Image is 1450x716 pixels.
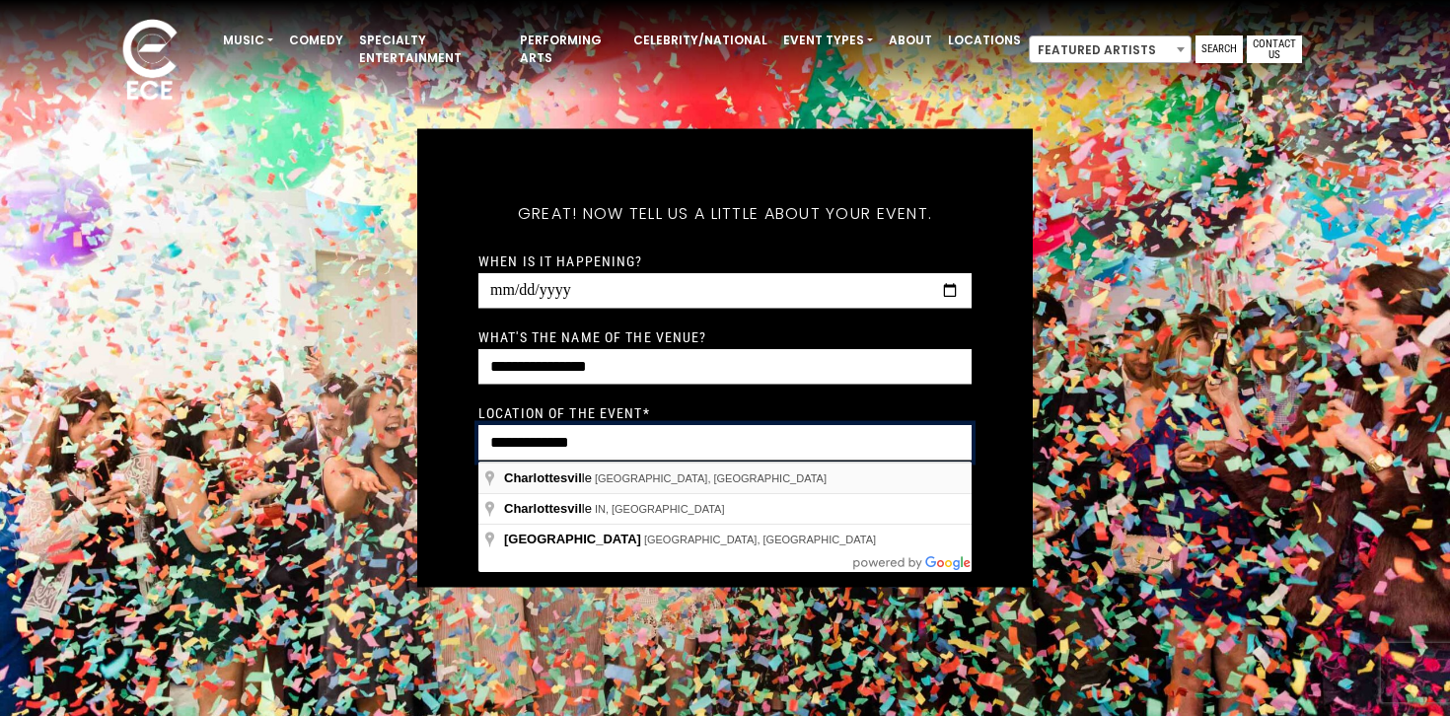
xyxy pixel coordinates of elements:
a: Search [1196,36,1243,63]
a: Specialty Entertainment [351,24,512,75]
a: About [881,24,940,57]
span: le [504,470,595,485]
a: Event Types [775,24,881,57]
a: Celebrity/National [625,24,775,57]
span: Charlottesvil [504,470,582,485]
label: Location of the event [478,404,650,422]
label: When is it happening? [478,252,643,270]
a: Performing Arts [512,24,625,75]
span: [GEOGRAPHIC_DATA] [504,532,641,546]
label: What's the name of the venue? [478,328,706,346]
span: Featured Artists [1029,36,1192,63]
a: Contact Us [1247,36,1302,63]
a: Comedy [281,24,351,57]
span: Charlottesvil [504,501,582,516]
span: [GEOGRAPHIC_DATA], [GEOGRAPHIC_DATA] [644,534,876,545]
h5: Great! Now tell us a little about your event. [478,179,972,250]
img: ece_new_logo_whitev2-1.png [101,14,199,109]
span: IN, [GEOGRAPHIC_DATA] [595,503,725,515]
a: Music [215,24,281,57]
span: [GEOGRAPHIC_DATA], [GEOGRAPHIC_DATA] [595,472,827,484]
a: Locations [940,24,1029,57]
span: le [504,501,595,516]
span: Featured Artists [1030,36,1191,64]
